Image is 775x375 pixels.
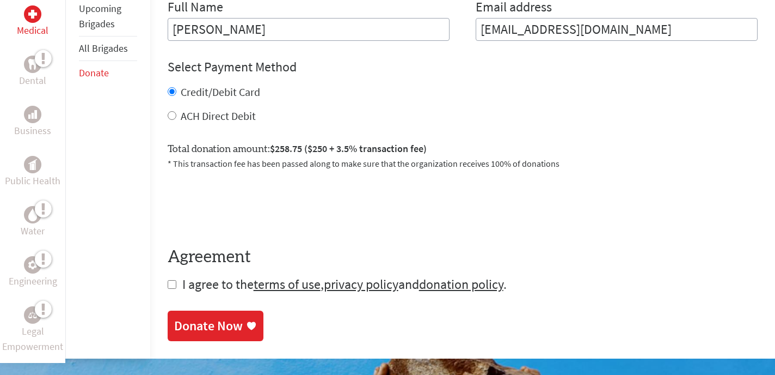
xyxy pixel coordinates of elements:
[182,276,507,293] span: I agree to the , and .
[14,106,51,138] a: BusinessBusiness
[2,324,63,354] p: Legal Empowerment
[19,73,46,88] p: Dental
[19,56,46,88] a: DentalDental
[476,18,758,41] input: Your Email
[28,110,37,119] img: Business
[168,141,427,157] label: Total donation amount:
[174,317,243,335] div: Donate Now
[24,56,41,73] div: Dental
[168,311,263,341] a: Donate Now
[79,61,137,85] li: Donate
[270,142,427,155] span: $258.75 ($250 + 3.5% transaction fee)
[24,5,41,23] div: Medical
[28,10,37,19] img: Medical
[79,37,137,61] li: All Brigades
[24,306,41,324] div: Legal Empowerment
[168,247,758,267] h4: Agreement
[28,159,37,170] img: Public Health
[168,183,333,226] iframe: reCAPTCHA
[24,256,41,274] div: Engineering
[79,2,121,30] a: Upcoming Brigades
[324,276,398,293] a: privacy policy
[24,156,41,173] div: Public Health
[254,276,321,293] a: terms of use
[24,106,41,123] div: Business
[28,312,37,318] img: Legal Empowerment
[2,306,63,354] a: Legal EmpowermentLegal Empowerment
[168,58,758,76] h4: Select Payment Method
[5,173,60,189] p: Public Health
[28,209,37,221] img: Water
[21,223,45,239] p: Water
[168,157,758,170] p: * This transaction fee has been passed along to make sure that the organization receives 100% of ...
[14,123,51,138] p: Business
[17,5,48,38] a: MedicalMedical
[28,261,37,269] img: Engineering
[17,23,48,38] p: Medical
[79,66,109,79] a: Donate
[24,206,41,223] div: Water
[168,18,450,41] input: Enter Full Name
[21,206,45,239] a: WaterWater
[419,276,503,293] a: donation policy
[181,109,256,123] label: ACH Direct Debit
[9,256,57,289] a: EngineeringEngineering
[5,156,60,189] a: Public HealthPublic Health
[9,274,57,289] p: Engineering
[79,42,128,55] a: All Brigades
[181,85,260,99] label: Credit/Debit Card
[28,59,37,70] img: Dental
